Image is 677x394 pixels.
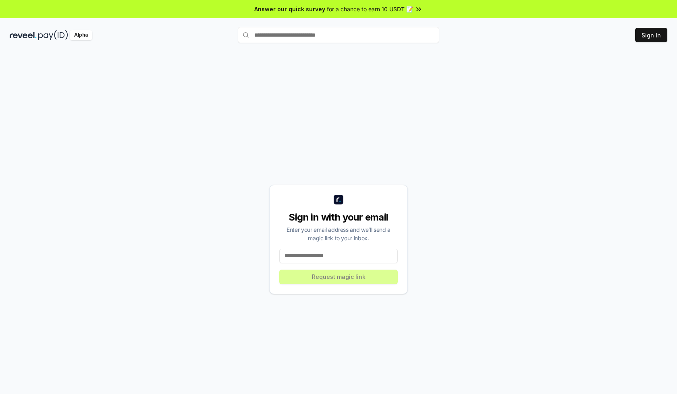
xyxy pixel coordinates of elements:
[279,225,398,242] div: Enter your email address and we’ll send a magic link to your inbox.
[70,30,92,40] div: Alpha
[10,30,37,40] img: reveel_dark
[635,28,667,42] button: Sign In
[279,211,398,224] div: Sign in with your email
[254,5,325,13] span: Answer our quick survey
[327,5,413,13] span: for a chance to earn 10 USDT 📝
[38,30,68,40] img: pay_id
[334,195,343,204] img: logo_small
